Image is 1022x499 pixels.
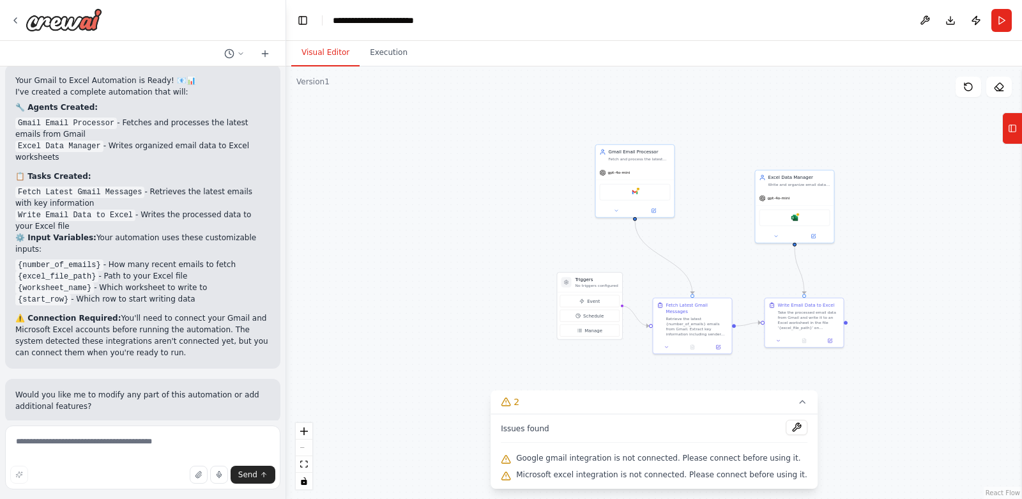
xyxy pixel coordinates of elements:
span: Issues found [501,424,549,434]
div: Gmail Email Processor [608,149,670,155]
button: 2 [491,390,818,414]
code: {excel_file_path} [15,271,98,282]
button: Start a new chat [255,46,275,61]
div: Write Email Data to ExcelTake the processed email data from Gmail and write it to an Excel worksh... [764,298,844,348]
span: 2 [514,395,519,408]
button: No output available [791,337,818,344]
li: - Path to your Excel file [15,270,270,282]
button: Click to speak your automation idea [210,466,228,484]
code: Gmail Email Processor [15,118,117,129]
strong: 🔧 Agents Created: [15,103,98,112]
code: {worksheet_name} [15,282,94,294]
p: Your automation uses these customizable inputs: [15,232,270,255]
div: TriggersNo triggers configuredEventScheduleManage [556,272,622,340]
strong: ⚠️ Connection Required: [15,314,121,323]
button: Switch to previous chat [219,46,250,61]
li: - Retrieves the latest emails with key information [15,186,270,209]
div: Fetch Latest Gmail Messages [666,302,728,315]
button: Upload files [190,466,208,484]
div: Excel Data Manager [768,174,830,181]
div: React Flow controls [296,423,312,489]
img: Google gmail [631,188,639,196]
button: Open in side panel [636,207,672,215]
g: Edge from triggers to b194d06a-fef7-4116-934e-41d521ce5736 [622,303,649,329]
strong: 📋 Tasks Created: [15,172,91,181]
button: Schedule [560,310,619,322]
button: zoom in [296,423,312,440]
button: Manage [560,325,619,337]
div: Take the processed email data from Gmail and write it to an Excel worksheet in the file '{excel_f... [777,310,839,330]
div: Fetch Latest Gmail MessagesRetrieve the latest {number_of_emails} emails from Gmail. Extract key ... [652,298,732,355]
g: Edge from b194d06a-fef7-4116-934e-41d521ce5736 to 67fa98c4-29fc-466c-8a5b-0ba71e09315e [736,319,761,329]
button: Hide left sidebar [294,12,312,29]
div: Fetch and process the latest emails from Gmail, extracting relevant information like sender, subj... [608,157,670,162]
p: You'll need to connect your Gmail and Microsoft Excel accounts before running the automation. The... [15,312,270,358]
nav: breadcrumb [333,14,445,27]
li: - Fetches and processes the latest emails from Gmail [15,117,270,140]
div: Write and organize email data into Excel worksheets, creating structured data tables with proper ... [768,182,830,187]
button: Open in side panel [707,343,729,351]
div: Gmail Email ProcessorFetch and process the latest emails from Gmail, extracting relevant informat... [595,144,675,218]
li: - Which worksheet to write to [15,282,270,293]
li: - Which row to start writing data [15,293,270,305]
li: - Writes the processed data to your Excel file [15,209,270,232]
div: Retrieve the latest {number_of_emails} emails from Gmail. Extract key information including sende... [666,316,728,337]
button: Execution [360,40,418,66]
code: Excel Data Manager [15,141,103,152]
code: {start_row} [15,294,71,305]
button: Open in side panel [819,337,841,344]
button: Send [231,466,275,484]
li: - How many recent emails to fetch [15,259,270,270]
button: fit view [296,456,312,473]
button: Event [560,295,619,307]
button: toggle interactivity [296,473,312,489]
a: React Flow attribution [986,489,1020,496]
div: Version 1 [296,77,330,87]
code: {number_of_emails} [15,259,103,271]
span: gpt-4o-mini [607,170,630,175]
code: Fetch Latest Gmail Messages [15,187,144,198]
button: Visual Editor [291,40,360,66]
span: Manage [584,327,602,334]
h2: Your Gmail to Excel Automation is Ready! 📧📊 [15,75,270,86]
button: No output available [679,343,706,351]
h3: Triggers [575,277,618,283]
g: Edge from 27b3e8de-edae-4071-acfa-52d66c88efc2 to 67fa98c4-29fc-466c-8a5b-0ba71e09315e [791,247,807,295]
img: Microsoft excel [791,214,798,222]
img: Logo [26,8,102,31]
div: Write Email Data to Excel [777,302,834,309]
span: Send [238,470,257,480]
strong: ⚙️ Input Variables: [15,233,96,242]
p: Would you like me to modify any part of this automation or add additional features? [15,389,270,412]
span: Microsoft excel integration is not connected. Please connect before using it. [516,470,807,480]
code: Write Email Data to Excel [15,210,135,221]
p: No triggers configured [575,283,618,288]
span: Google gmail integration is not connected. Please connect before using it. [516,453,800,463]
button: Improve this prompt [10,466,28,484]
div: Excel Data ManagerWrite and organize email data into Excel worksheets, creating structured data t... [754,170,834,243]
span: gpt-4o-mini [767,196,789,201]
button: Open in side panel [795,233,832,240]
li: - Writes organized email data to Excel worksheets [15,140,270,163]
span: Event [587,298,600,304]
g: Edge from 02067844-fc8c-4805-b25e-0d2d3fc16879 to b194d06a-fef7-4116-934e-41d521ce5736 [632,221,696,295]
p: I've created a complete automation that will: [15,86,270,98]
span: Schedule [583,312,604,319]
